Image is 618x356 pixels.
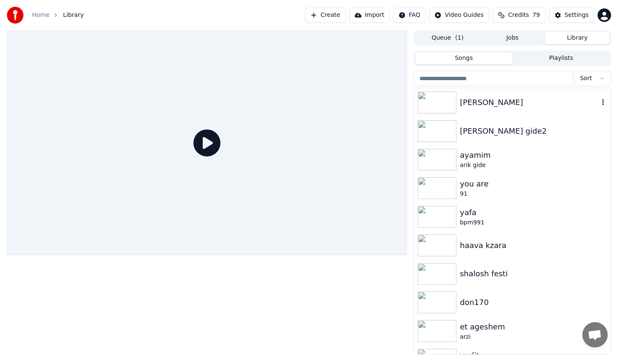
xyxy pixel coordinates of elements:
button: Create [305,8,346,23]
div: [PERSON_NAME] gide2 [460,125,607,137]
span: Sort [580,74,592,83]
button: Video Guides [429,8,489,23]
div: arik gide [460,161,607,170]
div: bpm991 [460,218,607,227]
div: you are [460,178,607,190]
button: Songs [415,52,512,65]
span: ( 1 ) [455,34,464,42]
button: Import [349,8,390,23]
button: FAQ [393,8,426,23]
button: Library [545,32,610,44]
a: Home [32,11,49,19]
div: [PERSON_NAME] [460,97,599,108]
img: youka [7,7,24,24]
button: Settings [549,8,594,23]
button: Jobs [480,32,545,44]
div: פתח צ'אט [583,322,608,348]
nav: breadcrumb [32,11,84,19]
button: Credits79 [493,8,545,23]
div: don170 [460,297,607,308]
div: haava kzara [460,240,607,251]
button: Queue [415,32,480,44]
div: et ageshem [460,321,607,333]
div: yafa [460,207,607,218]
span: Credits [508,11,529,19]
div: Settings [565,11,589,19]
span: Library [63,11,84,19]
button: Playlists [513,52,610,65]
div: 91 [460,190,607,198]
div: arzi [460,333,607,341]
span: 79 [533,11,540,19]
div: ayamim [460,149,607,161]
div: shalosh festi [460,268,607,280]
